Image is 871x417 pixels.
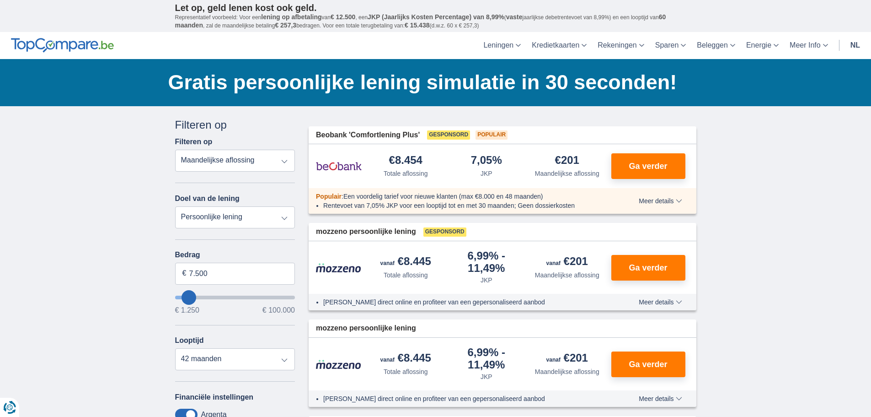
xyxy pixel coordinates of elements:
[175,13,696,30] p: Representatief voorbeeld: Voor een van , een ( jaarlijkse debetrentevoet van 8,99%) en een loopti...
[11,38,114,53] img: TopCompare
[175,336,204,345] label: Looptijd
[175,2,696,13] p: Let op, geld lenen kost ook geld.
[639,395,682,402] span: Meer details
[639,299,682,305] span: Meer details
[316,359,362,369] img: product.pl.alt Mozzeno
[168,68,696,97] h1: Gratis persoonlijke lening simulatie in 30 seconden!
[323,394,605,403] li: [PERSON_NAME] direct online en profiteer van een gepersonaliseerd aanbod
[629,264,667,272] span: Ga verder
[380,352,431,365] div: €8.445
[380,256,431,269] div: €8.445
[611,352,685,377] button: Ga verder
[175,138,213,146] label: Filteren op
[343,193,543,200] span: Een voordelig tarief voor nieuwe klanten (max €8.000 en 48 maanden)
[632,395,689,402] button: Meer details
[639,198,682,204] span: Meer details
[478,32,526,59] a: Leningen
[175,296,295,299] input: wantToBorrow
[175,307,199,314] span: € 1.250
[384,271,428,280] div: Totale aflossing
[316,155,362,178] img: product.pl.alt Beobank
[261,13,321,21] span: lening op afbetaling
[555,155,579,167] div: €201
[450,250,524,274] div: 6,99%
[316,227,416,237] span: mozzeno persoonlijke lening
[316,193,342,200] span: Populair
[389,155,422,167] div: €8.454
[481,372,492,381] div: JKP
[632,197,689,205] button: Meer details
[632,298,689,306] button: Meer details
[629,360,667,368] span: Ga verder
[175,251,295,259] label: Bedrag
[611,153,685,179] button: Ga verder
[506,13,523,21] span: vaste
[535,169,599,178] div: Maandelijkse aflossing
[316,263,362,273] img: product.pl.alt Mozzeno
[592,32,649,59] a: Rekeningen
[546,352,588,365] div: €201
[405,22,430,29] span: € 15.438
[423,227,466,237] span: Gesponsord
[611,255,685,281] button: Ga verder
[262,307,295,314] span: € 100.000
[845,32,866,59] a: nl
[331,13,356,21] span: € 12.500
[650,32,692,59] a: Sparen
[481,276,492,285] div: JKP
[471,155,502,167] div: 7,05%
[275,22,296,29] span: € 257,3
[384,367,428,376] div: Totale aflossing
[309,192,613,201] div: :
[546,256,588,269] div: €201
[182,268,187,279] span: €
[316,130,420,141] span: Beobank 'Comfortlening Plus'
[175,393,254,401] label: Financiële instellingen
[384,169,428,178] div: Totale aflossing
[476,130,508,140] span: Populair
[175,195,240,203] label: Doel van de lening
[526,32,592,59] a: Kredietkaarten
[741,32,784,59] a: Energie
[323,298,605,307] li: [PERSON_NAME] direct online en profiteer van een gepersonaliseerd aanbod
[481,169,492,178] div: JKP
[784,32,834,59] a: Meer Info
[368,13,504,21] span: JKP (Jaarlijks Kosten Percentage) van 8,99%
[175,13,666,29] span: 60 maanden
[316,323,416,334] span: mozzeno persoonlijke lening
[691,32,741,59] a: Beleggen
[629,162,667,170] span: Ga verder
[427,130,470,140] span: Gesponsord
[175,117,295,133] div: Filteren op
[450,347,524,370] div: 6,99%
[535,367,599,376] div: Maandelijkse aflossing
[323,201,605,210] li: Rentevoet van 7,05% JKP voor een looptijd tot en met 30 maanden; Geen dossierkosten
[535,271,599,280] div: Maandelijkse aflossing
